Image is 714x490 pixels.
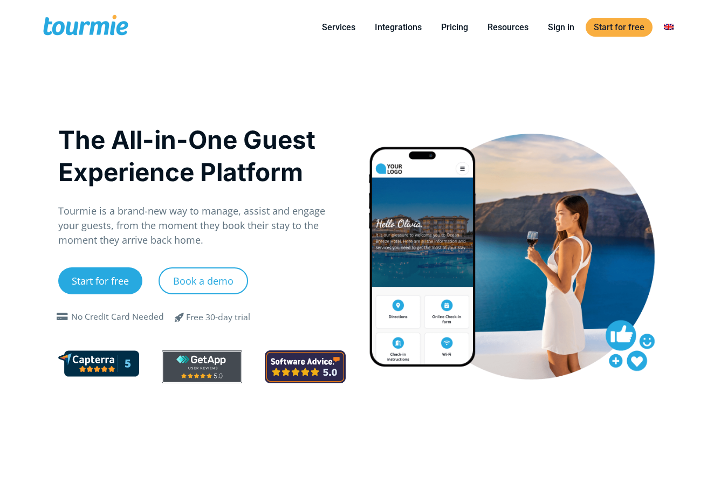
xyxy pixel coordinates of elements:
span:  [54,313,71,321]
a: Book a demo [159,267,248,294]
h1: The All-in-One Guest Experience Platform [58,123,346,188]
a: Start for free [586,18,653,37]
a: Sign in [540,20,582,34]
a: Resources [479,20,537,34]
a: Pricing [433,20,476,34]
a: Switch to [656,20,682,34]
p: Tourmie is a brand-new way to manage, assist and engage your guests, from the moment they book th... [58,204,346,247]
a: Start for free [58,267,142,294]
a: Integrations [367,20,430,34]
a: Services [314,20,363,34]
span:  [167,310,193,323]
div: Free 30-day trial [186,311,250,324]
div: No Credit Card Needed [71,310,164,323]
